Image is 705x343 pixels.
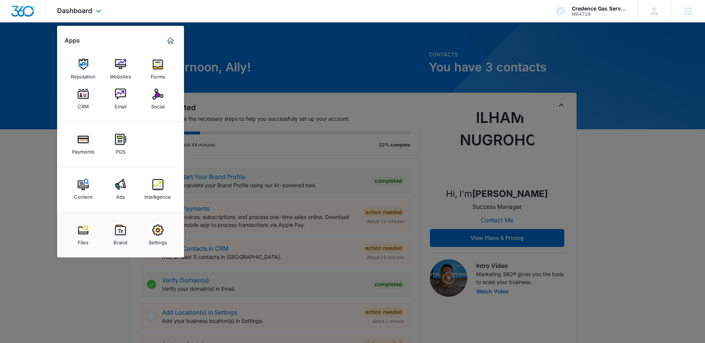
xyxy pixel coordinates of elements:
a: Files [69,221,97,249]
div: Settings [149,236,167,245]
div: Intelligence [144,190,171,200]
a: Content [69,175,97,204]
a: CRM [69,85,97,113]
div: CRM [78,100,89,109]
div: POS [116,145,125,155]
div: Websites [110,70,131,80]
a: Intelligence [144,175,172,204]
a: Websites [106,55,135,83]
div: Payments [72,145,94,155]
div: Forms [151,70,165,80]
h2: Apps [65,37,80,44]
div: Content [74,190,93,200]
a: Payments [69,130,97,158]
div: Email [115,100,127,109]
a: Ads [106,175,135,204]
div: Social [151,100,165,109]
a: Brand [106,221,135,249]
a: Settings [144,221,172,249]
a: Email [106,85,135,113]
a: POS [106,130,135,158]
a: Reputation [69,55,97,83]
div: Reputation [71,70,96,80]
div: Files [78,236,88,245]
div: account name [572,6,626,12]
div: Ads [116,190,125,200]
div: Brand [113,236,127,245]
a: Social [144,85,172,113]
span: Dashboard [57,7,92,15]
div: account id [572,12,626,17]
a: Forms [144,55,172,83]
a: Marketing 360® Dashboard [165,35,177,47]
